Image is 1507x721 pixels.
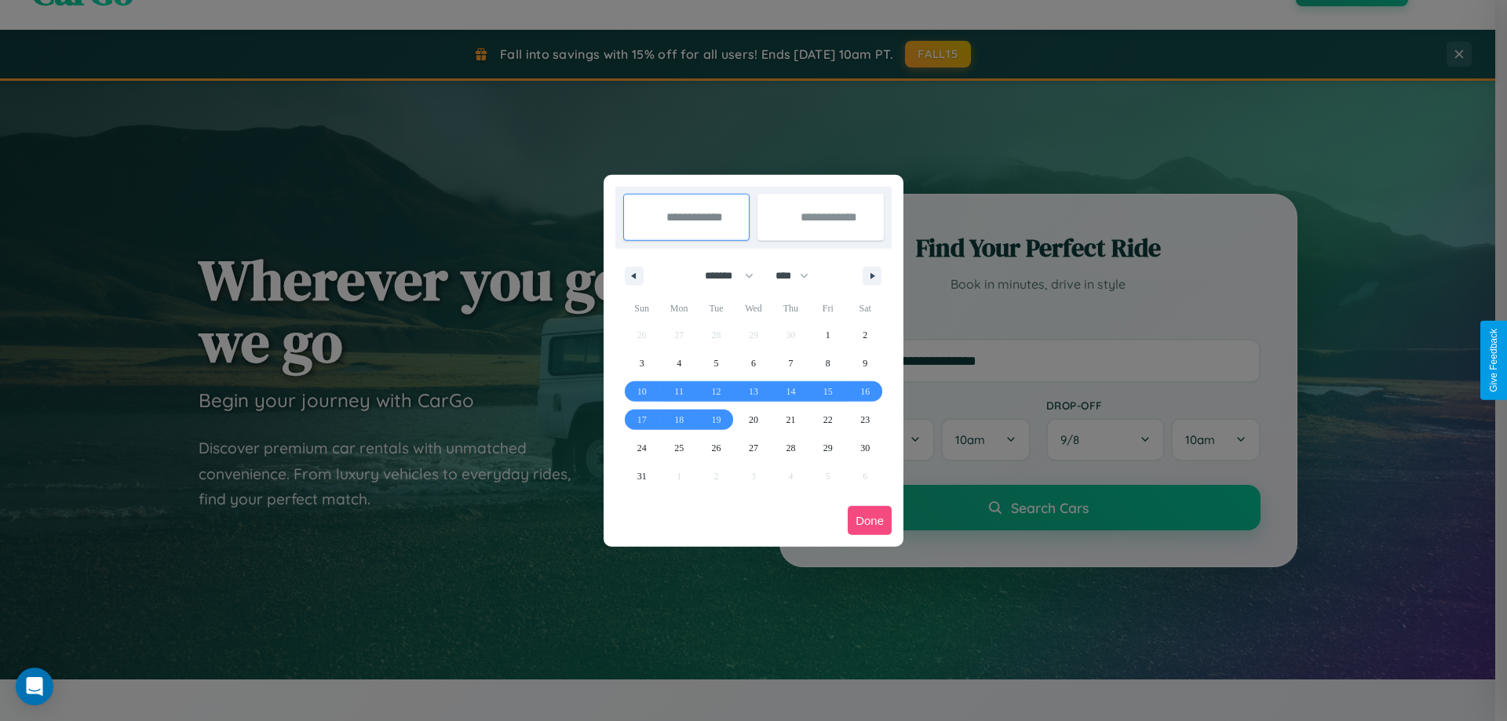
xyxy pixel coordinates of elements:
span: 27 [749,434,758,462]
span: 13 [749,377,758,406]
span: Tue [698,296,735,321]
span: 22 [823,406,833,434]
button: 5 [698,349,735,377]
button: 16 [847,377,884,406]
button: 22 [809,406,846,434]
button: 18 [660,406,697,434]
button: 1 [809,321,846,349]
button: 2 [847,321,884,349]
span: 11 [674,377,684,406]
button: 20 [735,406,772,434]
button: 23 [847,406,884,434]
button: 8 [809,349,846,377]
span: 28 [786,434,795,462]
button: Done [848,506,892,535]
button: 25 [660,434,697,462]
button: 7 [772,349,809,377]
span: 18 [674,406,684,434]
span: 12 [712,377,721,406]
button: 28 [772,434,809,462]
span: 21 [786,406,795,434]
button: 15 [809,377,846,406]
div: Give Feedback [1488,329,1499,392]
span: 3 [640,349,644,377]
span: 9 [863,349,867,377]
span: 16 [860,377,870,406]
span: 17 [637,406,647,434]
button: 19 [698,406,735,434]
span: 1 [826,321,830,349]
span: Thu [772,296,809,321]
span: 8 [826,349,830,377]
span: 7 [788,349,793,377]
button: 31 [623,462,660,490]
span: Sat [847,296,884,321]
button: 10 [623,377,660,406]
span: 30 [860,434,870,462]
span: 29 [823,434,833,462]
span: Fri [809,296,846,321]
button: 26 [698,434,735,462]
span: 6 [751,349,756,377]
span: 14 [786,377,795,406]
button: 30 [847,434,884,462]
span: Wed [735,296,772,321]
span: 19 [712,406,721,434]
button: 27 [735,434,772,462]
button: 11 [660,377,697,406]
span: Sun [623,296,660,321]
span: 5 [714,349,719,377]
span: 31 [637,462,647,490]
button: 6 [735,349,772,377]
button: 13 [735,377,772,406]
button: 4 [660,349,697,377]
button: 3 [623,349,660,377]
span: 23 [860,406,870,434]
div: Open Intercom Messenger [16,668,53,705]
button: 17 [623,406,660,434]
span: 26 [712,434,721,462]
button: 21 [772,406,809,434]
button: 9 [847,349,884,377]
button: 24 [623,434,660,462]
button: 14 [772,377,809,406]
span: 4 [677,349,681,377]
span: 25 [674,434,684,462]
button: 12 [698,377,735,406]
span: 10 [637,377,647,406]
span: Mon [660,296,697,321]
span: 15 [823,377,833,406]
button: 29 [809,434,846,462]
span: 24 [637,434,647,462]
span: 2 [863,321,867,349]
span: 20 [749,406,758,434]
